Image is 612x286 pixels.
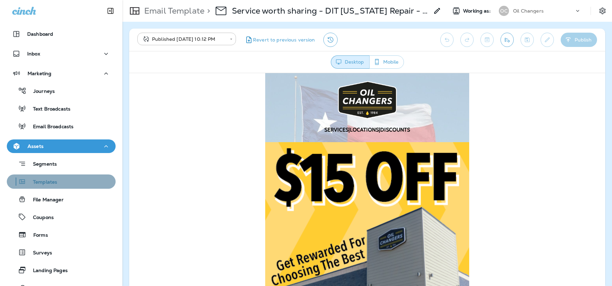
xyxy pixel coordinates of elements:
button: View Changelog [323,33,338,47]
p: Landing Pages [26,268,68,274]
span: | | [195,53,281,60]
span: Revert to previous version [253,37,315,43]
a: DISCOUNTS [251,53,281,60]
div: Published [DATE] 10:12 PM [142,36,225,43]
button: Text Broadcasts [7,101,116,116]
p: Email Template [141,6,204,16]
p: Forms [27,232,48,239]
button: Assets [7,139,116,153]
p: Segments [26,161,57,168]
p: Coupons [26,215,54,221]
button: Marketing [7,67,116,80]
button: Settings [596,5,609,17]
p: Marketing [28,71,51,76]
img: logo2-01%20edited_2da06072-8f10-483b-af27-1ce3a5adf980.png [209,7,268,48]
button: Journeys [7,84,116,98]
button: Dashboard [7,27,116,41]
p: File Manager [26,197,64,203]
button: File Manager [7,192,116,206]
button: Mobile [369,55,404,69]
p: Templates [26,179,57,186]
button: Templates [7,174,116,189]
button: Email Broadcasts [7,119,116,133]
p: Oil Changers [513,8,544,14]
button: Coupons [7,210,116,224]
p: Service worth sharing - DIT [US_STATE] Repair - $15 Off Copy [232,6,429,16]
button: Surveys [7,245,116,259]
button: Collapse Sidebar [101,4,120,18]
div: OC [499,6,509,16]
p: > [204,6,210,16]
a: LOCATIONS [221,53,250,60]
p: Surveys [26,250,52,256]
button: Landing Pages [7,263,116,277]
button: Segments [7,156,116,171]
button: Revert to previous version [241,33,318,47]
p: Journeys [27,88,55,95]
button: Forms [7,228,116,242]
p: Email Broadcasts [26,124,73,130]
p: Assets [28,144,44,149]
button: Send test email [500,33,514,47]
div: Service worth sharing - DIT Texas Repair - $15 Off Copy [232,6,429,16]
span: Working as: [463,8,492,14]
p: Inbox [27,51,40,56]
p: Text Broadcasts [26,106,70,113]
p: Dashboard [27,31,53,37]
button: Inbox [7,47,116,61]
a: SERVICES [195,53,219,60]
button: Desktop [331,55,370,69]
